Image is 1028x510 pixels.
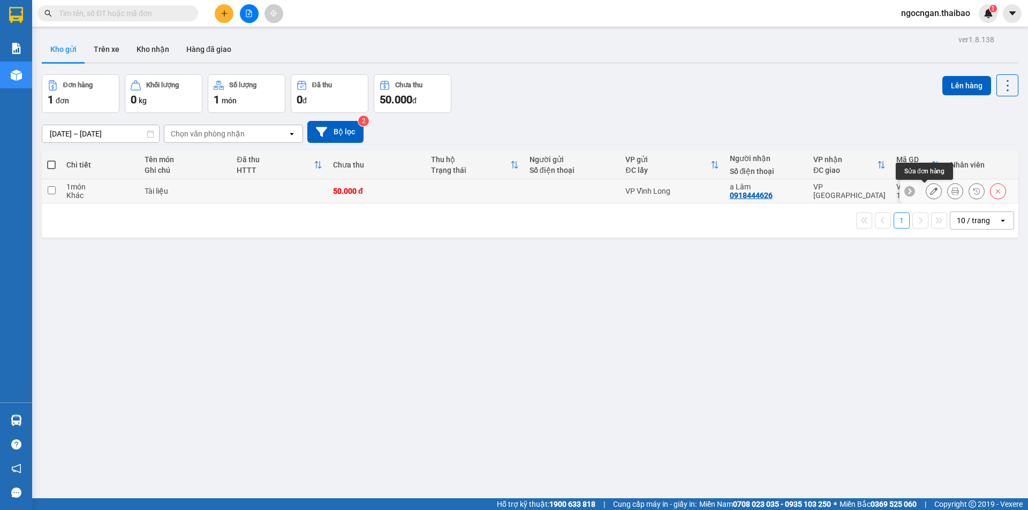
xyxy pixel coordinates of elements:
img: warehouse-icon [11,70,22,81]
span: environment [5,72,13,79]
div: HTTT [237,166,314,174]
div: Đã thu [237,155,314,164]
strong: 0369 525 060 [871,500,917,508]
div: Thu hộ [431,155,510,164]
div: ver 1.8.138 [958,34,994,45]
th: Toggle SortBy [620,151,724,179]
div: 1 món [66,182,134,191]
div: 50.000 đ [333,187,420,195]
div: Người gửi [530,155,615,164]
input: Tìm tên, số ĐT hoặc mã đơn [59,7,185,19]
li: Thái Bảo Limousine [5,5,155,45]
span: 1 [214,93,220,106]
button: Hàng đã giao [178,36,240,62]
div: VP gửi [625,155,710,164]
div: Sửa đơn hàng [896,163,953,180]
sup: 2 [358,116,369,126]
button: Bộ lọc [307,121,364,143]
li: VP VP [GEOGRAPHIC_DATA] [74,58,142,93]
div: Chọn văn phòng nhận [171,128,245,139]
th: Toggle SortBy [231,151,328,179]
div: 17:40 [DATE] [896,191,940,200]
div: Nhân viên [950,161,1012,169]
img: logo.jpg [5,5,43,43]
img: icon-new-feature [984,9,993,18]
span: đ [412,96,417,105]
button: Kho nhận [128,36,178,62]
div: Số lượng [229,81,256,89]
span: | [603,498,605,510]
span: 1 [48,93,54,106]
span: đ [303,96,307,105]
div: Người nhận [730,154,803,163]
div: Khác [66,191,134,200]
strong: 1900 633 818 [549,500,595,508]
sup: 1 [989,5,997,12]
button: caret-down [1003,4,1022,23]
input: Select a date range. [42,125,159,142]
strong: 0708 023 035 - 0935 103 250 [733,500,831,508]
span: message [11,488,21,498]
div: VP nhận [813,155,877,164]
th: Toggle SortBy [808,151,891,179]
span: plus [221,10,228,17]
div: Ghi chú [145,166,226,174]
div: Số điện thoại [730,167,803,176]
th: Toggle SortBy [891,151,945,179]
button: plus [215,4,233,23]
div: Tên món [145,155,226,164]
span: search [44,10,52,17]
img: warehouse-icon [11,415,22,426]
span: aim [270,10,277,17]
span: Hỗ trợ kỹ thuật: [497,498,595,510]
div: Sửa đơn hàng [926,183,942,199]
span: món [222,96,237,105]
button: file-add [240,4,259,23]
div: 10 / trang [957,215,990,226]
span: kg [139,96,147,105]
button: Đã thu0đ [291,74,368,113]
span: 1 [991,5,995,12]
svg: open [999,216,1007,225]
div: ĐC lấy [625,166,710,174]
div: a Lâm [730,182,803,191]
div: Số điện thoại [530,166,615,174]
div: ĐC giao [813,166,877,174]
button: Đơn hàng1đơn [42,74,119,113]
li: VP VP Vĩnh Long [5,58,74,70]
svg: open [288,130,296,138]
img: solution-icon [11,43,22,54]
div: Khối lượng [146,81,179,89]
div: VP Vĩnh Long [625,187,719,195]
button: Kho gửi [42,36,85,62]
button: Chưa thu50.000đ [374,74,451,113]
div: Chưa thu [395,81,422,89]
div: Đã thu [312,81,332,89]
button: Trên xe [85,36,128,62]
div: 0918444626 [730,191,773,200]
div: Trạng thái [431,166,510,174]
span: ngocngan.thaibao [893,6,979,20]
span: file-add [245,10,253,17]
button: 1 [894,212,910,229]
span: copyright [969,500,976,508]
span: 0 [131,93,137,106]
button: aim [264,4,283,23]
span: 50.000 [380,93,412,106]
div: Mã GD [896,155,931,164]
img: logo-vxr [9,7,23,23]
th: Toggle SortBy [426,151,524,179]
div: Chưa thu [333,161,420,169]
button: Khối lượng0kg [125,74,202,113]
div: Đơn hàng [63,81,93,89]
div: Chi tiết [66,161,134,169]
div: Tài liệu [145,187,226,195]
span: question-circle [11,439,21,450]
button: Số lượng1món [208,74,285,113]
div: VL08250005 [896,182,940,191]
span: 0 [297,93,303,106]
div: VP [GEOGRAPHIC_DATA] [813,182,886,200]
span: Miền Bắc [840,498,917,510]
span: ⚪️ [834,502,837,506]
button: Lên hàng [942,76,991,95]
